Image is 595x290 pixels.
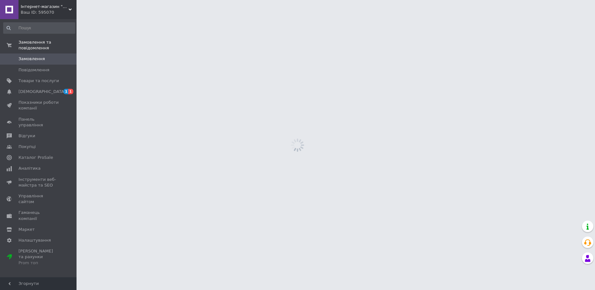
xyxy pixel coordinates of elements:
[18,133,35,139] span: Відгуки
[18,39,77,51] span: Замовлення та повідомлення
[18,100,59,111] span: Показники роботи компанії
[18,210,59,221] span: Гаманець компанії
[18,177,59,188] span: Інструменти веб-майстра та SEO
[3,22,75,34] input: Пошук
[18,56,45,62] span: Замовлення
[63,89,69,94] span: 1
[18,117,59,128] span: Панель управління
[18,155,53,160] span: Каталог ProSale
[18,237,51,243] span: Налаштування
[68,89,73,94] span: 1
[18,78,59,84] span: Товари та послуги
[18,166,40,171] span: Аналітика
[18,193,59,205] span: Управління сайтом
[18,144,36,150] span: Покупці
[18,260,59,266] div: Prom топ
[21,10,77,15] div: Ваш ID: 595070
[18,89,66,95] span: [DEMOGRAPHIC_DATA]
[18,248,59,266] span: [PERSON_NAME] та рахунки
[18,67,49,73] span: Повідомлення
[18,227,35,232] span: Маркет
[21,4,69,10] span: Інтернет-магазин "ЗАКВАСЬка"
